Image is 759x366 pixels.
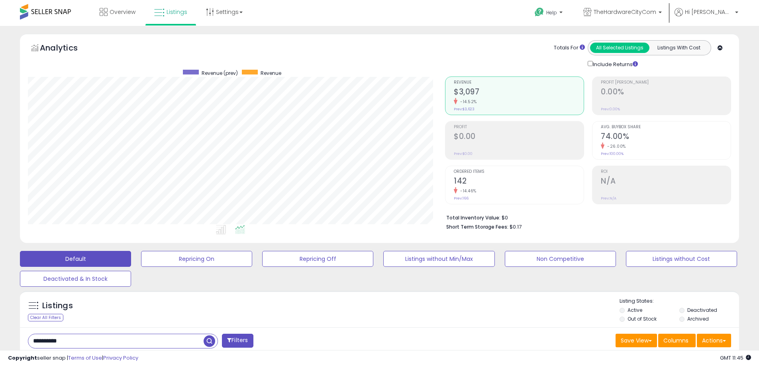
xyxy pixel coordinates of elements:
[8,354,37,362] strong: Copyright
[446,212,725,222] li: $0
[110,8,135,16] span: Overview
[261,70,281,76] span: Revenue
[454,151,473,156] small: Prev: $0.00
[663,337,688,344] span: Columns
[20,271,131,287] button: Deactivated & In Stock
[505,251,616,267] button: Non Competitive
[601,196,616,201] small: Prev: N/A
[601,87,731,98] h2: 0.00%
[454,176,584,187] h2: 142
[28,314,63,321] div: Clear All Filters
[222,334,253,348] button: Filters
[454,132,584,143] h2: $0.00
[628,307,642,313] label: Active
[687,315,709,322] label: Archived
[454,107,475,112] small: Prev: $3,623
[594,8,656,16] span: TheHardwareCityCom
[8,354,138,362] div: seller snap | |
[454,170,584,174] span: Ordered Items
[454,196,469,201] small: Prev: 166
[601,107,620,112] small: Prev: 0.00%
[42,300,73,311] h5: Listings
[604,143,626,149] small: -26.00%
[167,8,187,16] span: Listings
[590,43,649,53] button: All Selected Listings
[141,251,252,267] button: Repricing On
[446,223,508,230] b: Short Term Storage Fees:
[554,44,585,52] div: Totals For
[510,223,522,231] span: $0.17
[446,214,500,221] b: Total Inventory Value:
[628,315,657,322] label: Out of Stock
[601,80,731,85] span: Profit [PERSON_NAME]
[262,251,373,267] button: Repricing Off
[68,354,102,362] a: Terms of Use
[616,334,657,347] button: Save View
[582,59,647,69] div: Include Returns
[675,8,738,26] a: Hi [PERSON_NAME]
[626,251,737,267] button: Listings without Cost
[457,188,477,194] small: -14.46%
[202,70,238,76] span: Revenue (prev)
[534,7,544,17] i: Get Help
[40,42,93,55] h5: Analytics
[601,125,731,129] span: Avg. Buybox Share
[685,8,733,16] span: Hi [PERSON_NAME]
[601,132,731,143] h2: 74.00%
[601,176,731,187] h2: N/A
[454,80,584,85] span: Revenue
[720,354,751,362] span: 2025-08-15 11:45 GMT
[649,43,708,53] button: Listings With Cost
[454,125,584,129] span: Profit
[546,9,557,16] span: Help
[601,151,624,156] small: Prev: 100.00%
[454,87,584,98] h2: $3,097
[620,297,739,305] p: Listing States:
[457,99,477,105] small: -14.52%
[103,354,138,362] a: Privacy Policy
[601,170,731,174] span: ROI
[528,1,571,26] a: Help
[687,307,717,313] label: Deactivated
[383,251,494,267] button: Listings without Min/Max
[658,334,696,347] button: Columns
[697,334,731,347] button: Actions
[20,251,131,267] button: Default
